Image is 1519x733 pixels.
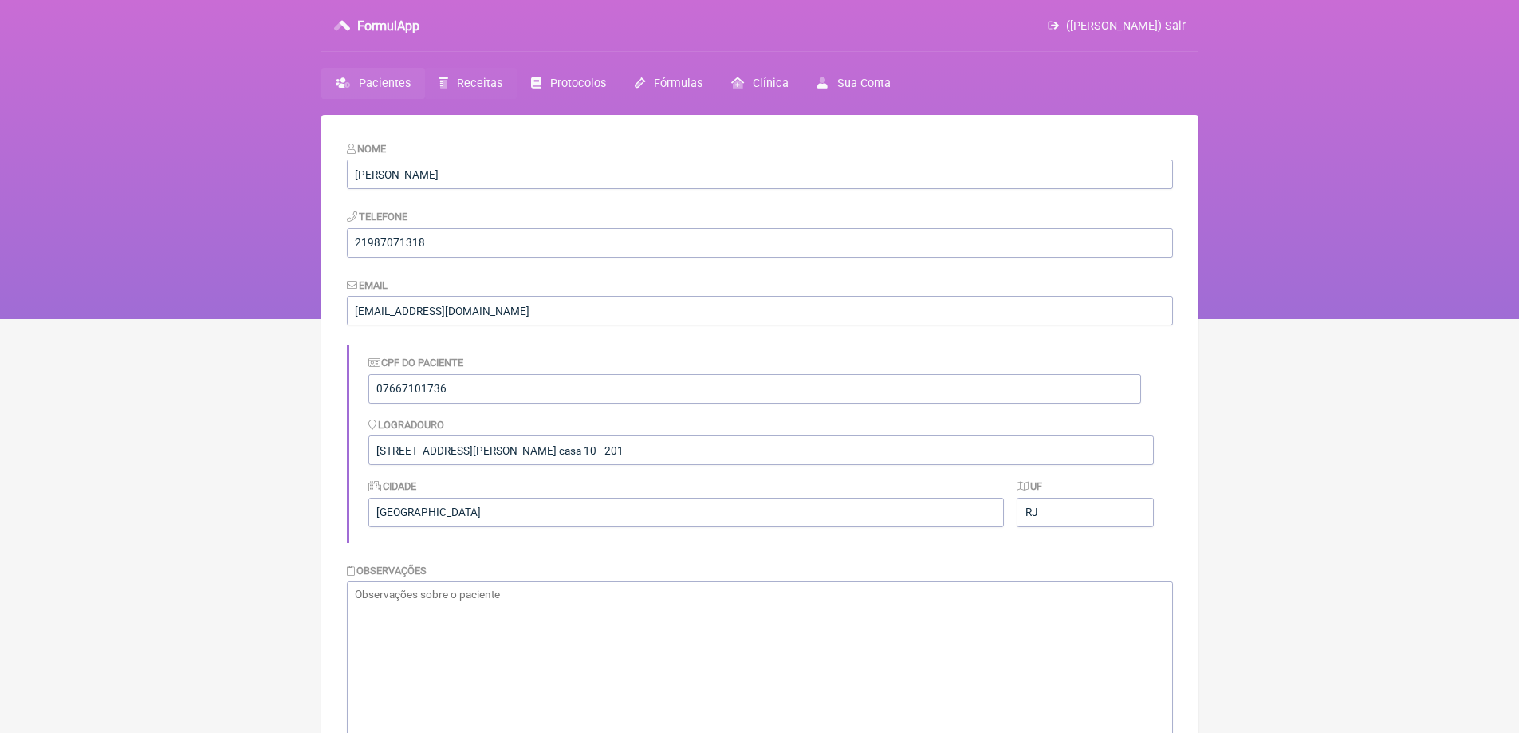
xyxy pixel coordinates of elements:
input: Cidade [368,498,1005,527]
input: Identificação do Paciente [368,374,1141,404]
a: Sua Conta [803,68,904,99]
label: Cidade [368,480,417,492]
span: Pacientes [359,77,411,90]
span: Sua Conta [837,77,891,90]
span: Receitas [457,77,502,90]
label: Nome [347,143,387,155]
a: Protocolos [517,68,620,99]
a: ([PERSON_NAME]) Sair [1048,19,1185,33]
a: Fórmulas [620,68,717,99]
label: Telefone [347,211,408,223]
label: Email [347,279,388,291]
a: Clínica [717,68,803,99]
a: Receitas [425,68,517,99]
span: ([PERSON_NAME]) Sair [1066,19,1186,33]
span: Protocolos [550,77,606,90]
label: Observações [347,565,427,577]
label: UF [1017,480,1042,492]
h3: FormulApp [357,18,419,33]
span: Clínica [753,77,789,90]
input: Logradouro [368,435,1154,465]
span: Fórmulas [654,77,702,90]
label: CPF do Paciente [368,357,464,368]
input: paciente@email.com [347,296,1173,325]
input: Nome do Paciente [347,160,1173,189]
input: 21 9124 2137 [347,228,1173,258]
a: Pacientes [321,68,425,99]
label: Logradouro [368,419,445,431]
input: UF [1017,498,1153,527]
